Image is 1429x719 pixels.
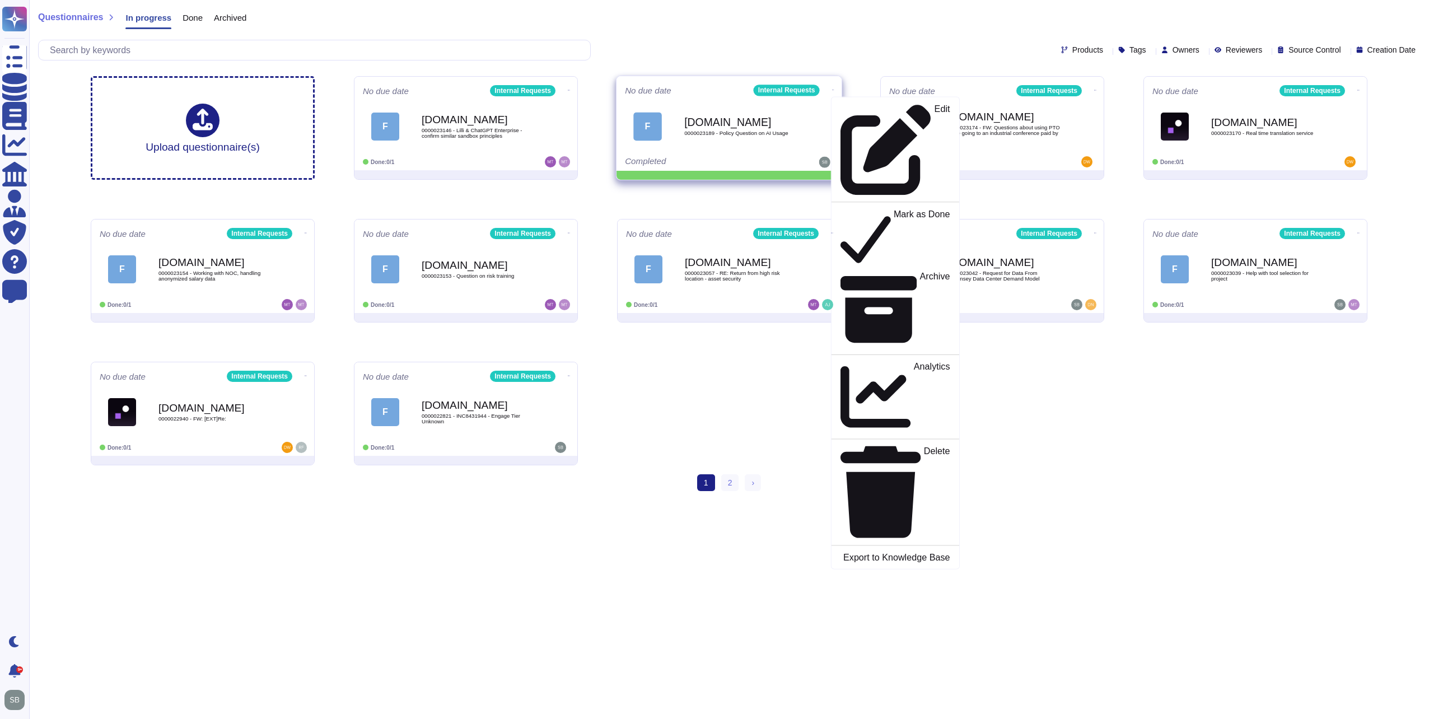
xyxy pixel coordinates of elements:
div: F [371,255,399,283]
span: Done: 0/1 [1160,159,1184,165]
span: 0000022821 - INC8431944 - Engage Tier Unknown [422,413,534,424]
a: Analytics [832,359,959,435]
span: Done: 0/1 [371,302,394,308]
div: F [371,398,399,426]
span: No due date [1152,230,1198,238]
div: Internal Requests [490,85,555,96]
img: user [559,156,570,167]
a: Export to Knowledge Base [832,550,959,564]
span: No due date [363,87,409,95]
input: Search by keywords [44,40,590,60]
a: Delete [832,444,959,540]
div: Internal Requests [1279,228,1345,239]
div: F [371,113,399,141]
a: Mark as Done [832,207,959,269]
b: [DOMAIN_NAME] [948,111,1060,122]
span: 0000023154 - Working with NOC, handling anonymized salary data [158,270,270,281]
span: 0000023039 - Help with tool selection for project [1211,270,1323,281]
span: No due date [889,87,935,95]
img: user [555,442,566,453]
img: user [1085,299,1096,310]
span: No due date [626,230,672,238]
span: 0000023057 - RE: Return from high risk location - asset security [685,270,797,281]
span: In progress [125,13,171,22]
span: › [751,478,754,487]
img: user [808,299,819,310]
a: 2 [721,474,739,491]
p: Edit [935,105,950,195]
a: Archive [832,269,959,350]
img: user [545,299,556,310]
div: Upload questionnaire(s) [146,104,260,152]
span: Done [183,13,203,22]
span: No due date [1152,87,1198,95]
span: 0000023174 - FW: Questions about using PTO while going to an industrial conference paid by firm [948,125,1060,141]
img: user [296,299,307,310]
span: Source Control [1288,46,1341,54]
button: user [2,688,32,712]
img: Logo [108,398,136,426]
b: [DOMAIN_NAME] [1211,117,1323,128]
span: Products [1072,46,1103,54]
span: Done: 0/1 [108,445,131,451]
span: Done: 0/1 [108,302,131,308]
span: Creation Date [1367,46,1416,54]
img: user [559,299,570,310]
img: user [296,442,307,453]
div: Internal Requests [753,228,819,239]
span: 0000023189 - Policy Question on AI Usage [684,130,797,136]
img: user [819,157,830,168]
span: No due date [100,372,146,381]
img: user [282,299,293,310]
div: Internal Requests [490,371,555,382]
img: user [1344,156,1356,167]
img: user [282,442,293,453]
div: F [1161,255,1189,283]
a: Edit [832,102,959,198]
span: Archived [214,13,246,22]
span: 0000023042 - Request for Data From McKinsey Data Center Demand Model [948,270,1060,281]
b: [DOMAIN_NAME] [685,257,797,268]
b: [DOMAIN_NAME] [422,260,534,270]
img: user [1071,299,1082,310]
div: Completed [625,157,764,168]
div: Internal Requests [1016,228,1082,239]
span: Tags [1129,46,1146,54]
span: 0000023170 - Real time translation service [1211,130,1323,136]
div: Internal Requests [754,85,820,96]
div: Internal Requests [227,371,292,382]
div: Internal Requests [227,228,292,239]
b: [DOMAIN_NAME] [1211,257,1323,268]
p: Delete [924,447,950,538]
b: [DOMAIN_NAME] [422,400,534,410]
b: [DOMAIN_NAME] [422,114,534,125]
div: 9+ [16,666,23,673]
p: Export to Knowledge Base [843,553,950,562]
span: Done: 0/1 [1160,302,1184,308]
span: Done: 0/1 [634,302,657,308]
div: Internal Requests [490,228,555,239]
span: 0000023153 - Question on risk training [422,273,534,279]
p: Archive [920,272,950,348]
div: F [633,112,662,141]
b: [DOMAIN_NAME] [158,257,270,268]
span: Done: 0/1 [371,159,394,165]
img: user [1348,299,1360,310]
img: user [1334,299,1346,310]
div: F [634,255,662,283]
p: Analytics [914,362,950,432]
span: No due date [100,230,146,238]
span: Done: 0/1 [371,445,394,451]
img: user [822,299,833,310]
span: Questionnaires [38,13,103,22]
span: No due date [363,372,409,381]
div: Internal Requests [1016,85,1082,96]
span: No due date [625,86,671,95]
span: 1 [697,474,715,491]
b: [DOMAIN_NAME] [684,116,797,127]
b: [DOMAIN_NAME] [158,403,270,413]
span: 0000022940 - FW: [EXT]Re: [158,416,270,422]
div: F [108,255,136,283]
div: Internal Requests [1279,85,1345,96]
p: Mark as Done [894,209,950,267]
